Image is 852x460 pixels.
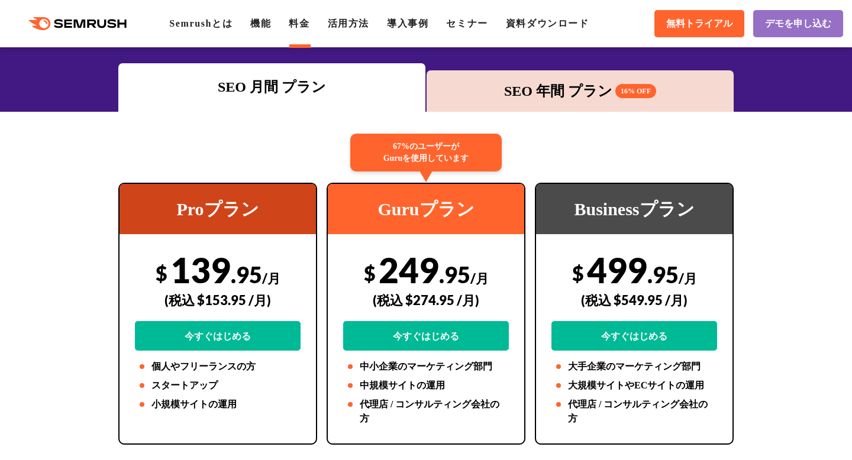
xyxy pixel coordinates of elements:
span: .95 [439,261,470,288]
li: 大規模サイトやECサイトの運用 [551,378,717,393]
a: 今すぐはじめる [135,321,301,351]
a: 今すぐはじめる [343,321,509,351]
a: 無料トライアル [654,10,744,37]
div: SEO 年間 プラン [433,80,728,102]
a: 機能 [250,18,271,28]
span: /月 [470,270,489,286]
div: 67%のユーザーが Guruを使用しています [350,134,502,171]
li: 小規模サイトの運用 [135,397,301,412]
div: 249 [343,249,509,351]
div: Proプラン [120,184,316,234]
li: 代理店 / コンサルティング会社の方 [551,397,717,426]
a: Semrushとは [169,18,233,28]
a: 活用方法 [328,18,369,28]
span: $ [572,261,584,285]
div: Guruプラン [328,184,524,234]
a: 料金 [289,18,309,28]
a: デモを申し込む [753,10,843,37]
a: 今すぐはじめる [551,321,717,351]
span: 無料トライアル [666,18,732,30]
span: /月 [262,270,280,286]
a: セミナー [446,18,488,28]
div: Businessプラン [536,184,732,234]
a: 導入事例 [387,18,428,28]
div: SEO 月間 プラン [124,76,419,98]
div: 139 [135,249,301,351]
li: 大手企業のマーケティング部門 [551,359,717,374]
span: .95 [647,261,679,288]
span: $ [156,261,167,285]
div: (税込 $549.95 /月) [551,279,717,321]
span: .95 [231,261,262,288]
li: スタートアップ [135,378,301,393]
span: デモを申し込む [765,18,831,30]
li: 代理店 / コンサルティング会社の方 [343,397,509,426]
span: /月 [679,270,697,286]
span: $ [364,261,376,285]
li: 中規模サイトの運用 [343,378,509,393]
li: 中小企業のマーケティング部門 [343,359,509,374]
span: 16% OFF [615,84,656,98]
div: 499 [551,249,717,351]
li: 個人やフリーランスの方 [135,359,301,374]
div: (税込 $274.95 /月) [343,279,509,321]
div: (税込 $153.95 /月) [135,279,301,321]
a: 資料ダウンロード [506,18,589,28]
